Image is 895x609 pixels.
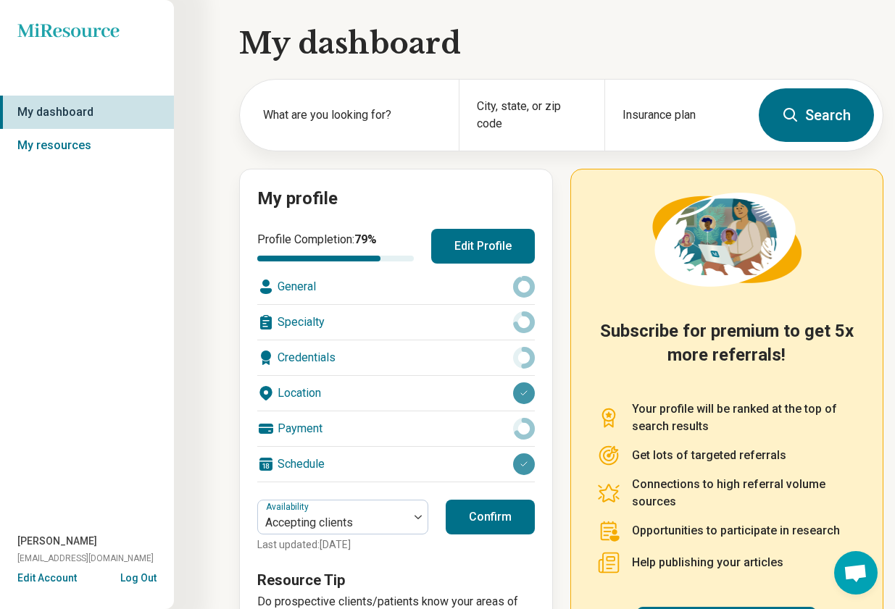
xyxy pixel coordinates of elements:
div: Credentials [257,340,535,375]
span: [PERSON_NAME] [17,534,97,549]
div: Profile Completion: [257,231,414,261]
button: Edit Account [17,571,77,586]
label: What are you looking for? [263,106,441,124]
p: Last updated: [DATE] [257,537,428,553]
p: Get lots of targeted referrals [632,447,786,464]
span: 79 % [354,232,377,246]
p: Help publishing your articles [632,554,783,571]
span: [EMAIL_ADDRESS][DOMAIN_NAME] [17,552,154,565]
div: Specialty [257,305,535,340]
h1: My dashboard [239,23,883,64]
p: Your profile will be ranked at the top of search results [632,400,857,435]
div: Schedule [257,447,535,482]
button: Edit Profile [431,229,535,264]
button: Confirm [446,500,535,534]
p: Connections to high referral volume sources [632,476,857,511]
button: Log Out [120,571,157,582]
div: Payment [257,411,535,446]
div: General [257,269,535,304]
label: Availability [266,502,312,512]
div: Location [257,376,535,411]
h3: Resource Tip [257,570,535,590]
p: Opportunities to participate in research [632,522,840,539]
h2: My profile [257,187,535,211]
h2: Subscribe for premium to get 5x more referrals! [597,319,857,383]
button: Search [759,88,874,142]
div: Open chat [834,551,878,595]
